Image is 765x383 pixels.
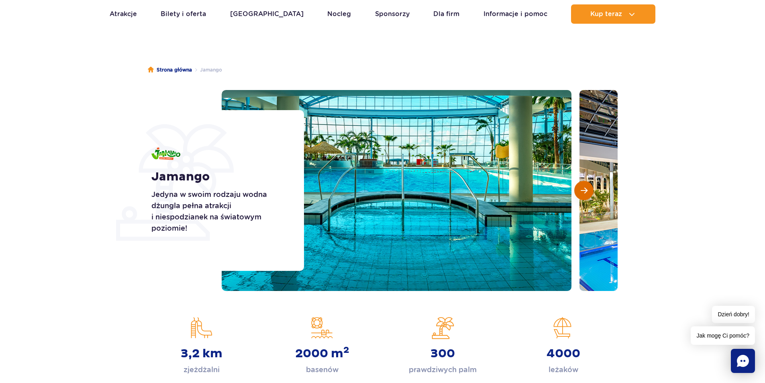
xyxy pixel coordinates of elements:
span: Dzień dobry! [712,306,755,323]
a: Strona główna [148,66,192,74]
a: Atrakcje [110,4,137,24]
img: Jamango [151,147,180,160]
a: Nocleg [327,4,351,24]
p: zjeżdżalni [184,364,220,375]
button: Kup teraz [571,4,655,24]
strong: 3,2 km [181,346,222,361]
div: Chat [731,349,755,373]
sup: 2 [343,344,349,356]
strong: 300 [430,346,455,361]
a: [GEOGRAPHIC_DATA] [230,4,304,24]
button: Następny slajd [574,181,594,200]
p: prawdziwych palm [409,364,477,375]
span: Kup teraz [590,10,622,18]
span: Jak mogę Ci pomóc? [691,326,755,345]
a: Dla firm [433,4,459,24]
p: basenów [306,364,339,375]
li: Jamango [192,66,222,74]
strong: 2000 m [295,346,349,361]
a: Bilety i oferta [161,4,206,24]
p: Jedyna w swoim rodzaju wodna dżungla pełna atrakcji i niespodzianek na światowym poziomie! [151,189,286,234]
a: Informacje i pomoc [483,4,547,24]
h1: Jamango [151,170,286,184]
strong: 4000 [547,346,580,361]
p: leżaków [549,364,578,375]
a: Sponsorzy [375,4,410,24]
